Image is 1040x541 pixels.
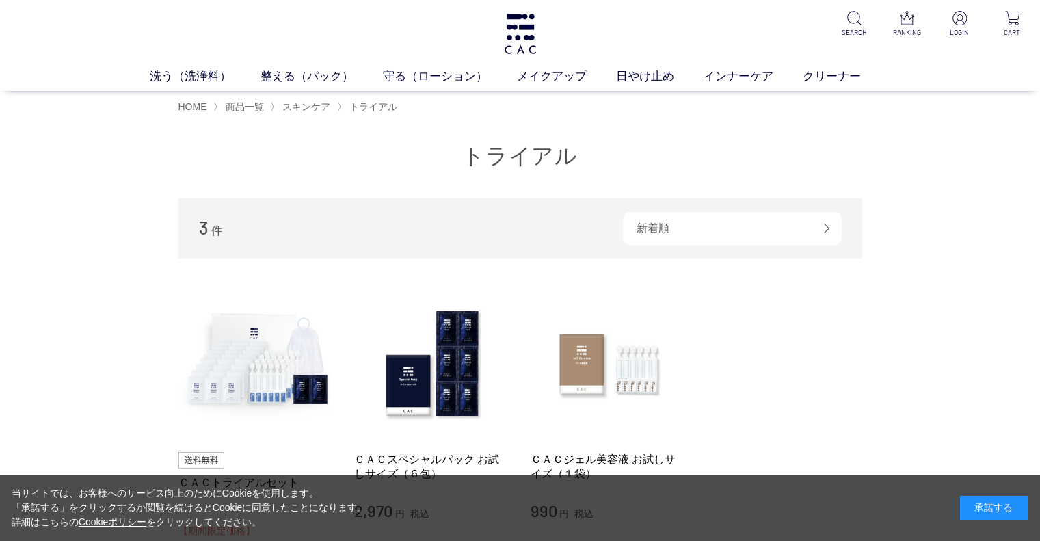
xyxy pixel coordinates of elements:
li: 〉 [337,101,401,114]
span: トライアル [349,101,397,112]
span: 件 [211,225,222,237]
a: スキンケア [280,101,330,112]
div: 当サイトでは、お客様へのサービス向上のためにCookieを使用します。 「承諾する」をクリックするか閲覧を続けるとCookieに同意したことになります。 詳細はこちらの をクリックしてください。 [12,486,367,529]
img: 送料無料 [178,452,225,469]
a: 整える（パック） [261,68,383,85]
a: ＣＡＣスペシャルパック お試しサイズ（６包） [354,452,510,481]
div: 新着順 [623,212,842,245]
a: メイクアップ [517,68,616,85]
a: ＣＡＣジェル美容液 お試しサイズ（１袋） [531,452,686,481]
a: LOGIN [943,11,976,38]
p: CART [996,27,1029,38]
a: インナーケア [704,68,803,85]
a: CART [996,11,1029,38]
img: ＣＡＣトライアルセット [178,286,334,442]
span: 商品一覧 [226,101,264,112]
a: RANKING [890,11,924,38]
p: LOGIN [943,27,976,38]
h1: トライアル [178,142,862,171]
a: HOME [178,101,207,112]
a: 商品一覧 [223,101,264,112]
a: SEARCH [838,11,871,38]
span: 3 [199,217,209,238]
span: スキンケア [282,101,330,112]
div: 承諾する [960,496,1028,520]
a: 洗う（洗浄料） [150,68,261,85]
p: SEARCH [838,27,871,38]
li: 〉 [213,101,267,114]
a: クリーナー [803,68,890,85]
p: RANKING [890,27,924,38]
img: logo [503,14,538,54]
a: 日やけ止め [616,68,704,85]
a: 守る（ローション） [383,68,517,85]
a: トライアル [347,101,397,112]
img: ＣＡＣスペシャルパック お試しサイズ（６包） [354,286,510,442]
li: 〉 [270,101,334,114]
img: ＣＡＣジェル美容液 お試しサイズ（１袋） [531,286,686,442]
a: Cookieポリシー [79,516,147,527]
